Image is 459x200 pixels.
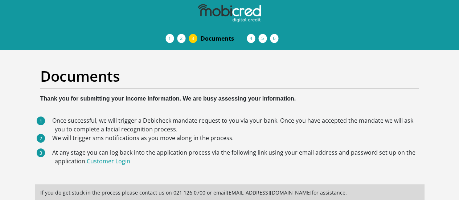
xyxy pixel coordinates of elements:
a: Customer Login [87,157,130,165]
h2: Documents [40,68,419,85]
li: Once successful, we will trigger a Debicheck mandate request to you via your bank. Once you have ... [55,116,419,134]
span: Documents [201,34,247,43]
p: If you do get stuck in the process please contact us on 021 126 0700 or email [EMAIL_ADDRESS][DOM... [40,189,419,196]
li: We will trigger sms notifications as you move along in the process. [55,134,419,142]
a: Documents [195,31,253,46]
img: mobicred logo [198,4,261,23]
li: At any stage you can log back into the application process via the following link using your emai... [55,148,419,166]
b: Thank you for submitting your income information. We are busy assessing your information. [40,95,296,102]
